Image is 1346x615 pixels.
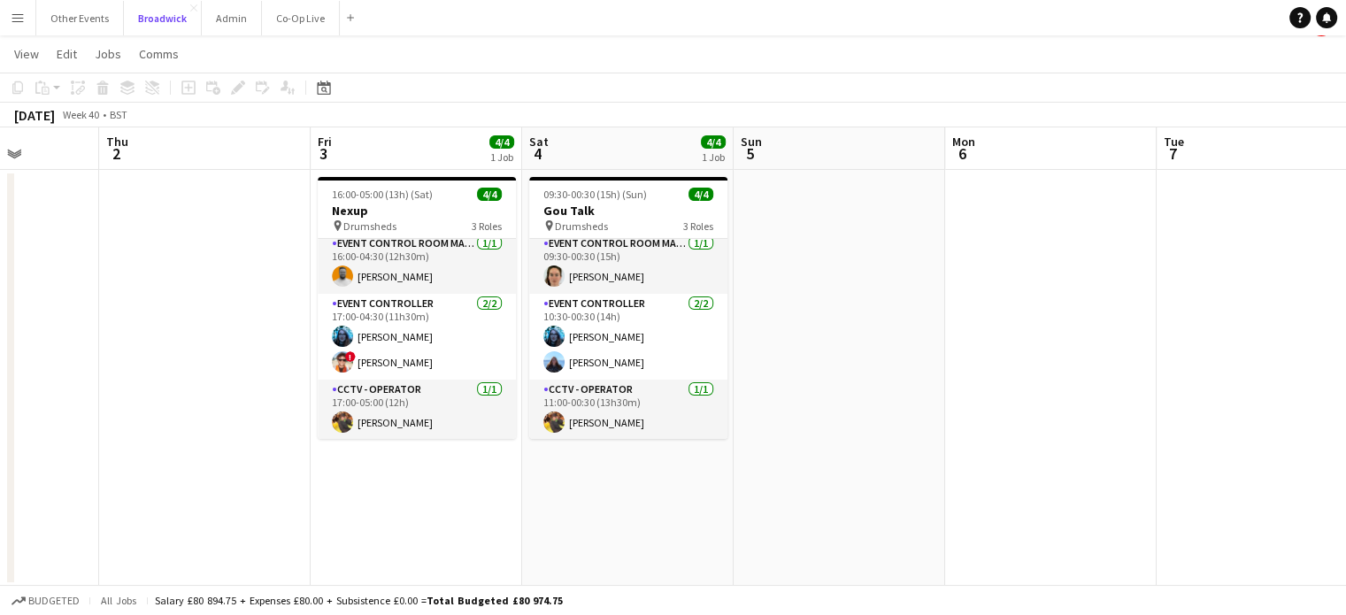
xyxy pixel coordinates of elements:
div: 1 Job [490,150,513,164]
app-card-role: CCTV - Operator1/111:00-00:30 (13h30m)[PERSON_NAME] [529,380,727,440]
button: Admin [202,1,262,35]
span: 4/4 [701,135,726,149]
span: All jobs [97,594,140,607]
span: 4 [527,143,549,164]
span: Sat [529,134,549,150]
span: 6 [950,143,975,164]
app-card-role: Event Controller2/217:00-04:30 (11h30m)[PERSON_NAME]![PERSON_NAME] [318,294,516,380]
div: [DATE] [14,106,55,124]
span: 16:00-05:00 (13h) (Sat) [332,188,433,201]
a: View [7,42,46,65]
span: ! [345,351,356,362]
span: Tue [1164,134,1184,150]
div: Salary £80 894.75 + Expenses £80.00 + Subsistence £0.00 = [155,594,563,607]
span: Sun [741,134,762,150]
span: Budgeted [28,595,80,607]
span: 5 [738,143,762,164]
span: Fri [318,134,332,150]
button: Co-Op Live [262,1,340,35]
span: Jobs [95,46,121,62]
span: 4/4 [688,188,713,201]
app-card-role: Event Control Room Manager1/116:00-04:30 (12h30m)[PERSON_NAME] [318,234,516,294]
h3: Nexup [318,203,516,219]
span: Comms [139,46,179,62]
span: 3 [315,143,332,164]
app-card-role: Event Control Room Manager1/109:30-00:30 (15h)[PERSON_NAME] [529,234,727,294]
h3: Gou Talk [529,203,727,219]
app-job-card: 09:30-00:30 (15h) (Sun)4/4Gou Talk Drumsheds3 RolesEvent Control Room Manager1/109:30-00:30 (15h)... [529,177,727,439]
span: View [14,46,39,62]
a: Edit [50,42,84,65]
span: Drumsheds [343,219,396,233]
span: 4/4 [489,135,514,149]
span: Drumsheds [555,219,608,233]
a: Jobs [88,42,128,65]
app-job-card: 16:00-05:00 (13h) (Sat)4/4Nexup Drumsheds3 RolesEvent Control Room Manager1/116:00-04:30 (12h30m)... [318,177,516,439]
span: Mon [952,134,975,150]
span: 3 Roles [683,219,713,233]
span: Week 40 [58,108,103,121]
span: Edit [57,46,77,62]
div: BST [110,108,127,121]
button: Budgeted [9,591,82,611]
a: Comms [132,42,186,65]
span: Thu [106,134,128,150]
span: 09:30-00:30 (15h) (Sun) [543,188,647,201]
span: Total Budgeted £80 974.75 [427,594,563,607]
span: 4/4 [477,188,502,201]
div: 1 Job [702,150,725,164]
span: 7 [1161,143,1184,164]
app-card-role: CCTV - Operator1/117:00-05:00 (12h)[PERSON_NAME] [318,380,516,440]
span: 2 [104,143,128,164]
app-card-role: Event Controller2/210:30-00:30 (14h)[PERSON_NAME][PERSON_NAME] [529,294,727,380]
button: Other Events [36,1,124,35]
button: Broadwick [124,1,202,35]
span: 3 Roles [472,219,502,233]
